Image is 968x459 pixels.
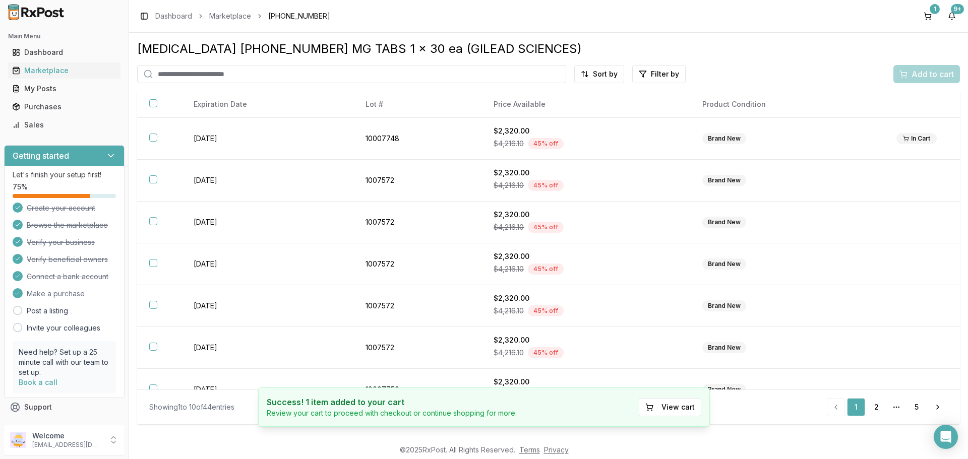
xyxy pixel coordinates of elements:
[353,160,481,202] td: 1007572
[4,62,125,79] button: Marketplace
[13,182,28,192] span: 75 %
[12,84,116,94] div: My Posts
[8,116,120,134] a: Sales
[8,32,120,40] h2: Main Menu
[27,254,108,265] span: Verify beneficial owners
[827,398,948,416] nav: pagination
[494,222,524,232] span: $4,216.10
[481,91,690,118] th: Price Available
[494,335,678,345] div: $2,320.00
[268,11,330,21] span: [PHONE_NUMBER]
[181,285,353,327] td: [DATE]
[8,80,120,98] a: My Posts
[13,150,69,162] h3: Getting started
[528,222,564,233] div: 45 % off
[528,264,564,275] div: 45 % off
[4,117,125,133] button: Sales
[353,285,481,327] td: 1007572
[149,402,234,412] div: Showing 1 to 10 of 44 entries
[951,4,964,14] div: 9+
[12,102,116,112] div: Purchases
[155,11,330,21] nav: breadcrumb
[528,138,564,149] div: 45 % off
[353,91,481,118] th: Lot #
[19,378,57,386] a: Book a call
[494,168,678,178] div: $2,320.00
[181,118,353,160] td: [DATE]
[181,202,353,243] td: [DATE]
[494,264,524,274] span: $4,216.10
[4,44,125,60] button: Dashboard
[494,251,678,261] div: $2,320.00
[267,408,517,418] p: Review your cart to proceed with checkout or continue shopping for more.
[494,377,678,387] div: $2,320.00
[639,398,701,416] button: View cart
[702,175,746,186] div: Brand New
[8,43,120,61] a: Dashboard
[19,347,110,377] p: Need help? Set up a 25 minute call with our team to set up.
[494,210,678,220] div: $2,320.00
[209,11,251,21] a: Marketplace
[896,133,937,144] div: In Cart
[528,305,564,316] div: 45 % off
[867,398,885,416] a: 2
[934,425,958,449] div: Open Intercom Messenger
[544,445,569,454] a: Privacy
[494,348,524,358] span: $4,216.10
[27,237,95,247] span: Verify your business
[494,293,678,303] div: $2,320.00
[928,398,948,416] a: Go to next page
[32,441,102,449] p: [EMAIL_ADDRESS][DOMAIN_NAME]
[528,347,564,358] div: 45 % off
[137,41,960,57] div: [MEDICAL_DATA] [PHONE_NUMBER] MG TABS 1 x 30 ea (GILEAD SCIENCES)
[12,65,116,76] div: Marketplace
[944,8,960,24] button: 9+
[13,170,116,180] p: Let's finish your setup first!
[593,69,618,79] span: Sort by
[181,327,353,369] td: [DATE]
[12,120,116,130] div: Sales
[181,91,353,118] th: Expiration Date
[267,396,517,408] h4: Success! 1 item added to your cart
[574,65,624,83] button: Sort by
[32,431,102,441] p: Welcome
[702,133,746,144] div: Brand New
[155,11,192,21] a: Dashboard
[494,306,524,316] span: $4,216.10
[519,445,540,454] a: Terms
[353,118,481,160] td: 10007748
[847,398,865,416] a: 1
[353,327,481,369] td: 1007572
[4,416,125,434] button: Feedback
[4,81,125,97] button: My Posts
[10,432,26,448] img: User avatar
[920,8,936,24] button: 1
[702,384,746,395] div: Brand New
[632,65,686,83] button: Filter by
[702,258,746,270] div: Brand New
[181,369,353,411] td: [DATE]
[27,289,85,299] span: Make a purchase
[702,342,746,353] div: Brand New
[8,61,120,80] a: Marketplace
[353,369,481,411] td: 10007750
[12,47,116,57] div: Dashboard
[651,69,679,79] span: Filter by
[181,160,353,202] td: [DATE]
[27,203,95,213] span: Create your account
[353,202,481,243] td: 1007572
[181,243,353,285] td: [DATE]
[702,300,746,311] div: Brand New
[4,398,125,416] button: Support
[27,272,108,282] span: Connect a bank account
[907,398,926,416] a: 5
[494,180,524,190] span: $4,216.10
[353,243,481,285] td: 1007572
[27,323,100,333] a: Invite your colleagues
[8,98,120,116] a: Purchases
[494,126,678,136] div: $2,320.00
[27,306,68,316] a: Post a listing
[528,180,564,191] div: 45 % off
[4,4,69,20] img: RxPost Logo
